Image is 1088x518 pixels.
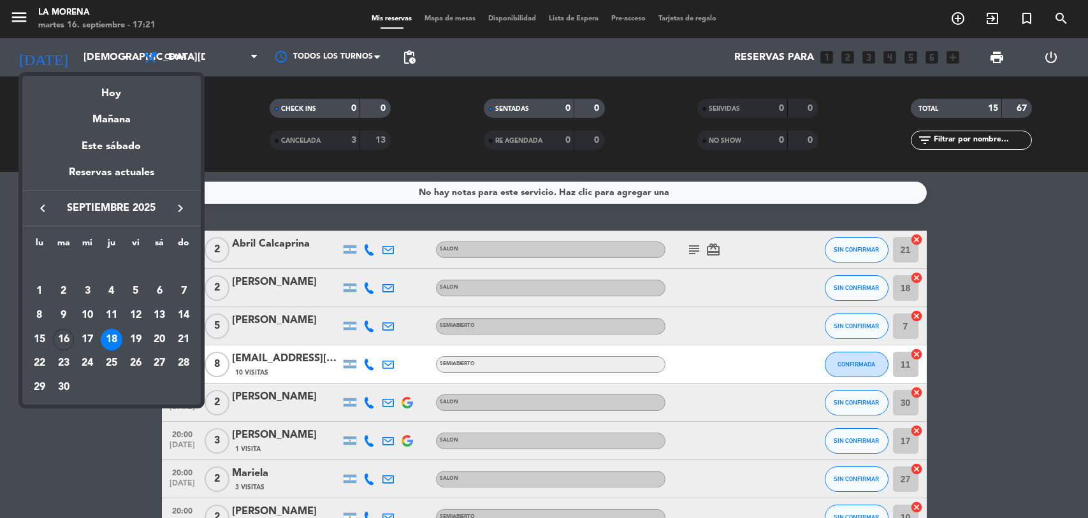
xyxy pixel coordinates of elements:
div: 9 [53,305,75,326]
td: 25 de septiembre de 2025 [99,352,124,376]
td: 28 de septiembre de 2025 [171,352,196,376]
div: 14 [173,305,194,326]
div: 29 [29,377,50,398]
span: septiembre 2025 [54,200,169,217]
th: jueves [99,236,124,255]
td: 7 de septiembre de 2025 [171,279,196,303]
th: domingo [171,236,196,255]
div: 19 [125,329,147,350]
td: 23 de septiembre de 2025 [52,352,76,376]
td: 21 de septiembre de 2025 [171,327,196,352]
td: SEP. [27,255,196,280]
div: Este sábado [22,129,201,164]
th: martes [52,236,76,255]
i: keyboard_arrow_left [35,201,50,216]
th: viernes [124,236,148,255]
div: 12 [125,305,147,326]
div: 17 [76,329,98,350]
td: 19 de septiembre de 2025 [124,327,148,352]
div: 22 [29,352,50,374]
div: 21 [173,329,194,350]
td: 24 de septiembre de 2025 [75,352,99,376]
td: 17 de septiembre de 2025 [75,327,99,352]
td: 26 de septiembre de 2025 [124,352,148,376]
div: 10 [76,305,98,326]
td: 1 de septiembre de 2025 [27,279,52,303]
div: 16 [53,329,75,350]
div: 13 [149,305,170,326]
td: 20 de septiembre de 2025 [148,327,172,352]
th: miércoles [75,236,99,255]
td: 30 de septiembre de 2025 [52,375,76,399]
div: Mañana [22,102,201,128]
div: 26 [125,352,147,374]
td: 5 de septiembre de 2025 [124,279,148,303]
td: 8 de septiembre de 2025 [27,303,52,327]
td: 3 de septiembre de 2025 [75,279,99,303]
td: 13 de septiembre de 2025 [148,303,172,327]
div: 1 [29,280,50,302]
td: 16 de septiembre de 2025 [52,327,76,352]
div: 25 [101,352,122,374]
div: 28 [173,352,194,374]
td: 18 de septiembre de 2025 [99,327,124,352]
td: 15 de septiembre de 2025 [27,327,52,352]
i: keyboard_arrow_right [173,201,188,216]
th: sábado [148,236,172,255]
div: 23 [53,352,75,374]
button: keyboard_arrow_right [169,200,192,217]
td: 29 de septiembre de 2025 [27,375,52,399]
div: 8 [29,305,50,326]
div: 4 [101,280,122,302]
div: 30 [53,377,75,398]
div: 27 [149,352,170,374]
div: 24 [76,352,98,374]
button: keyboard_arrow_left [31,200,54,217]
td: 12 de septiembre de 2025 [124,303,148,327]
div: 5 [125,280,147,302]
td: 14 de septiembre de 2025 [171,303,196,327]
td: 9 de septiembre de 2025 [52,303,76,327]
div: 15 [29,329,50,350]
th: lunes [27,236,52,255]
div: Hoy [22,76,201,102]
td: 27 de septiembre de 2025 [148,352,172,376]
td: 10 de septiembre de 2025 [75,303,99,327]
td: 2 de septiembre de 2025 [52,279,76,303]
td: 4 de septiembre de 2025 [99,279,124,303]
td: 11 de septiembre de 2025 [99,303,124,327]
div: 3 [76,280,98,302]
div: 11 [101,305,122,326]
td: 22 de septiembre de 2025 [27,352,52,376]
div: 18 [101,329,122,350]
div: 2 [53,280,75,302]
div: 6 [149,280,170,302]
div: Reservas actuales [22,164,201,191]
div: 20 [149,329,170,350]
td: 6 de septiembre de 2025 [148,279,172,303]
div: 7 [173,280,194,302]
